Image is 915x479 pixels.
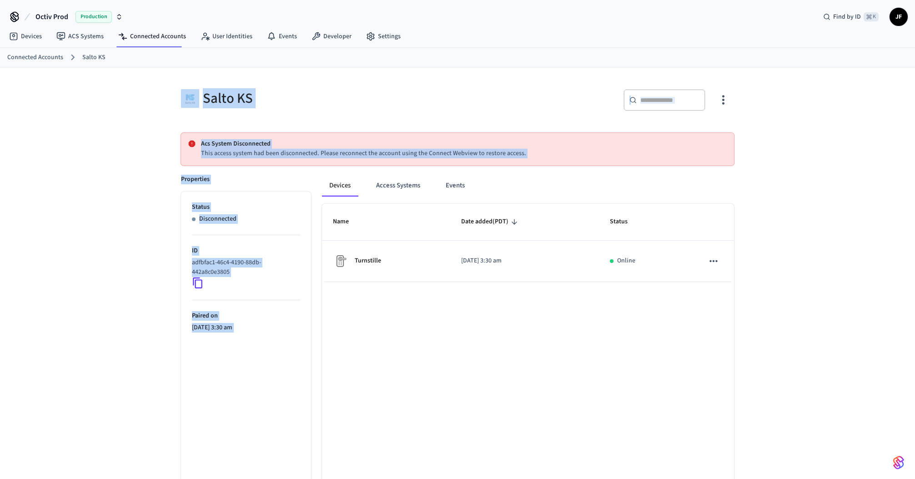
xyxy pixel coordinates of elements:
[833,12,861,21] span: Find by ID
[192,323,300,333] p: [DATE] 3:30 am
[192,311,300,321] p: Paired on
[75,11,112,23] span: Production
[199,214,236,224] p: Disconnected
[359,28,408,45] a: Settings
[610,215,639,229] span: Status
[201,149,727,158] p: This access system had been disconnected. Please reconnect the account using the Connect Webview ...
[333,254,347,268] img: Placeholder Lock Image
[369,175,427,197] button: Access Systems
[7,53,63,62] a: Connected Accounts
[864,12,879,21] span: ⌘ K
[461,215,520,229] span: Date added(PDT)
[893,455,904,470] img: SeamLogoGradient.69752ec5.svg
[111,28,193,45] a: Connected Accounts
[181,175,210,184] p: Properties
[617,256,635,266] p: Online
[322,204,734,282] table: sticky table
[82,53,106,62] a: Salto KS
[304,28,359,45] a: Developer
[890,9,907,25] span: JF
[438,175,472,197] button: Events
[192,246,300,256] p: ID
[2,28,49,45] a: Devices
[192,202,300,212] p: Status
[816,9,886,25] div: Find by ID⌘ K
[322,175,358,197] button: Devices
[890,8,908,26] button: JF
[49,28,111,45] a: ACS Systems
[192,258,297,277] p: adfbfac1-46c4-4190-88db-442a8c0e3805
[461,256,588,266] p: [DATE] 3:30 am
[355,256,381,266] p: Turnstille
[333,215,361,229] span: Name
[260,28,304,45] a: Events
[181,89,452,108] div: Salto KS
[35,11,68,22] span: Octiv Prod
[201,139,727,149] p: Acs System Disconnected
[181,89,199,108] img: Salto KS Logo
[322,175,734,197] div: connected account tabs
[193,28,260,45] a: User Identities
